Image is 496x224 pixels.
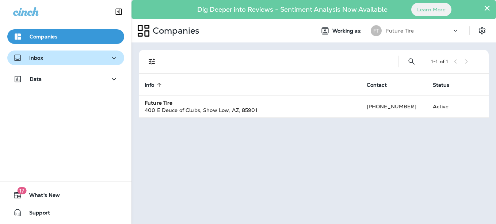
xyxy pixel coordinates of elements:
[404,54,419,69] button: Search Companies
[7,205,124,220] button: Support
[386,28,414,34] p: Future Tire
[30,76,42,82] p: Data
[145,82,154,88] span: Info
[476,24,489,37] button: Settings
[7,72,124,86] button: Data
[427,96,467,117] td: Active
[411,3,451,16] button: Learn More
[371,25,382,36] div: FT
[17,187,26,194] span: 17
[7,29,124,44] button: Companies
[7,188,124,202] button: 17What's New
[433,82,459,88] span: Status
[361,96,427,117] td: [PHONE_NUMBER]
[150,25,199,36] p: Companies
[22,192,60,201] span: What's New
[367,82,396,88] span: Contact
[29,55,43,61] p: Inbox
[367,82,387,88] span: Contact
[145,82,164,88] span: Info
[7,51,124,65] button: Inbox
[431,59,448,64] div: 1 - 1 of 1
[30,34,57,40] p: Companies
[332,28,363,34] span: Working as:
[145,54,159,69] button: Filters
[145,100,173,106] strong: Future Tire
[484,2,491,14] button: Close
[433,82,450,88] span: Status
[176,8,409,11] p: Dig Deeper into Reviews - Sentiment Analysis Now Available
[22,210,50,219] span: Support
[145,107,355,114] div: 400 E Deuce of Clubs , Show Low , AZ , 85901
[108,4,129,19] button: Collapse Sidebar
